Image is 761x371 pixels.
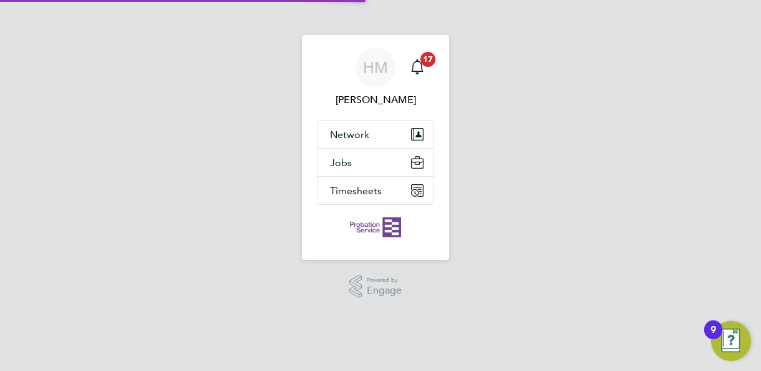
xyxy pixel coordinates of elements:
[317,47,434,107] a: HM[PERSON_NAME]
[710,330,716,346] div: 9
[330,185,382,197] span: Timesheets
[367,275,402,285] span: Powered by
[405,47,430,87] a: 17
[420,52,435,67] span: 17
[317,121,434,148] button: Network
[317,217,434,237] a: Go to home page
[317,177,434,204] button: Timesheets
[363,59,388,76] span: HM
[367,285,402,296] span: Engage
[349,275,402,299] a: Powered byEngage
[330,157,352,169] span: Jobs
[317,92,434,107] span: Helen McEvoy
[711,321,751,361] button: Open Resource Center, 9 new notifications
[317,149,434,176] button: Jobs
[350,217,400,237] img: probationservice-logo-retina.png
[302,35,449,260] nav: Main navigation
[330,129,369,141] span: Network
